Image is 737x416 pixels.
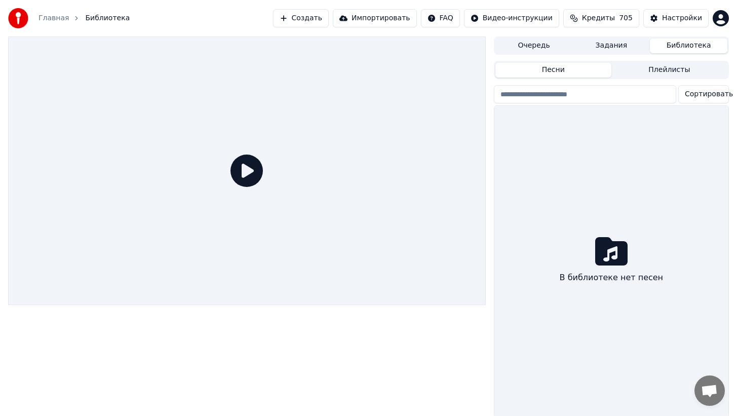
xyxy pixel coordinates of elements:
button: Импортировать [333,9,417,27]
button: Задания [572,39,650,53]
span: Библиотека [85,13,130,23]
button: Песни [495,63,611,78]
img: youka [8,8,28,28]
button: FAQ [421,9,460,27]
button: Кредиты705 [563,9,639,27]
button: Очередь [495,39,573,53]
div: Настройки [662,13,702,23]
a: Главная [38,13,69,23]
button: Библиотека [650,39,727,53]
nav: breadcrumb [38,13,130,23]
button: Создать [273,9,329,27]
span: Кредиты [582,13,615,23]
button: Видео-инструкции [464,9,559,27]
div: Открытый чат [694,375,725,406]
span: Сортировать [685,89,733,99]
span: 705 [619,13,633,23]
div: В библиотеке нет песен [556,268,667,288]
button: Настройки [643,9,709,27]
button: Плейлисты [611,63,727,78]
